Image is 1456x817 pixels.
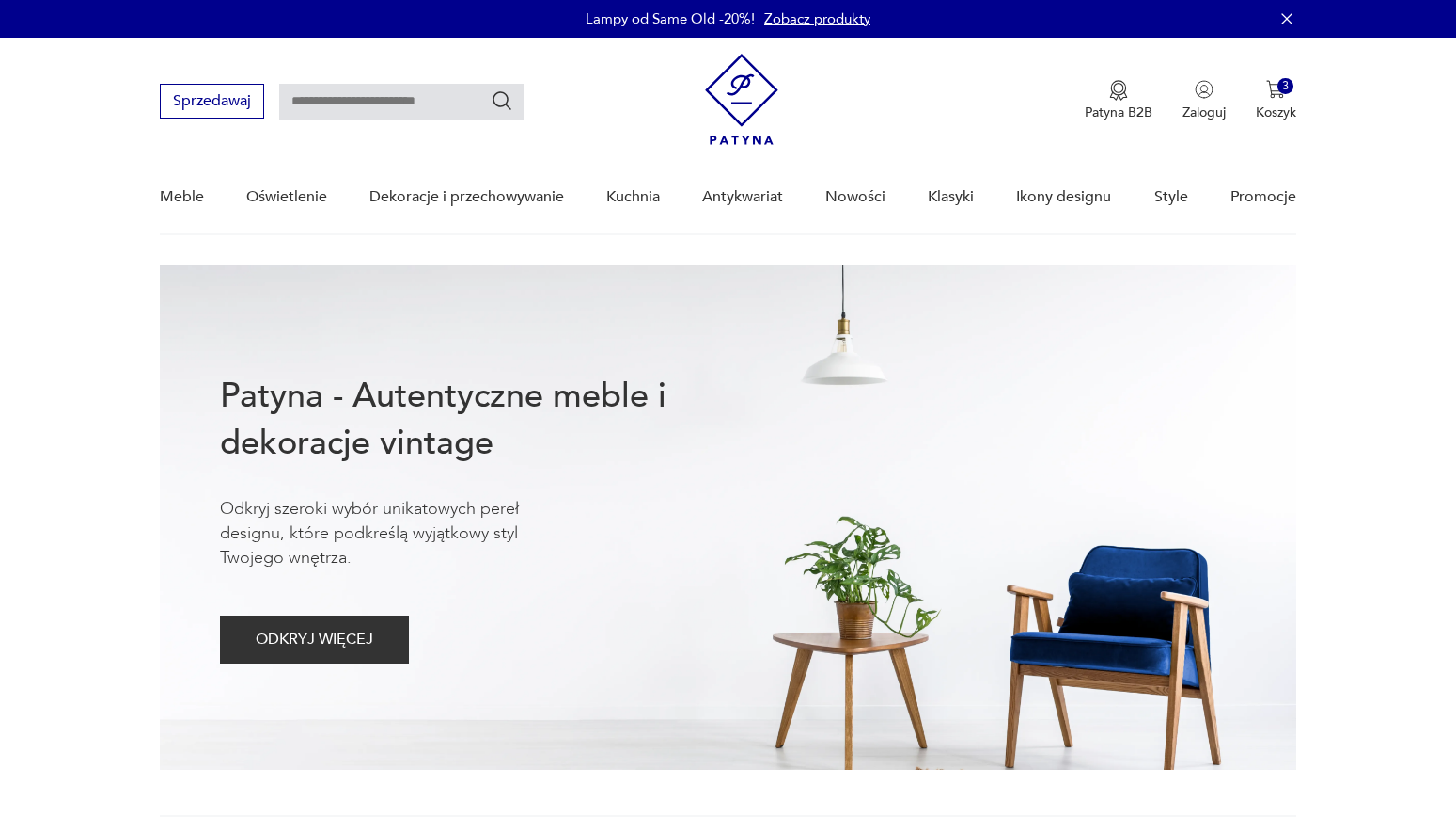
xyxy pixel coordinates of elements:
img: Patyna - sklep z meblami i dekoracjami vintage [705,54,778,145]
a: Ikona medaluPatyna B2B [1085,80,1152,121]
button: Zaloguj [1182,80,1226,121]
p: Zaloguj [1182,104,1226,121]
a: Meble [160,161,204,233]
a: Style [1154,161,1188,233]
a: Zobacz produkty [764,9,870,28]
img: Ikona medalu [1109,80,1128,101]
a: Oświetlenie [246,161,327,233]
a: Nowości [825,161,885,233]
button: 3Koszyk [1256,80,1296,121]
p: Patyna B2B [1085,104,1152,121]
button: Szukaj [491,89,513,112]
p: Lampy od Same Old -20%! [586,9,755,28]
p: Odkryj szeroki wybór unikatowych pereł designu, które podkreślą wyjątkowy styl Twojego wnętrza. [220,497,577,570]
a: Promocje [1230,161,1296,233]
a: ODKRYJ WIĘCEJ [220,634,409,648]
img: Ikonka użytkownika [1195,80,1213,99]
a: Dekoracje i przechowywanie [369,161,564,233]
a: Kuchnia [606,161,660,233]
p: Koszyk [1256,104,1296,121]
a: Sprzedawaj [160,96,264,109]
h1: Patyna - Autentyczne meble i dekoracje vintage [220,373,728,467]
button: ODKRYJ WIĘCEJ [220,616,409,664]
a: Antykwariat [702,161,783,233]
a: Ikony designu [1016,161,1111,233]
button: Sprzedawaj [160,84,264,119]
a: Klasyki [928,161,974,233]
div: 3 [1277,78,1293,94]
img: Ikona koszyka [1266,80,1285,99]
button: Patyna B2B [1085,80,1152,121]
